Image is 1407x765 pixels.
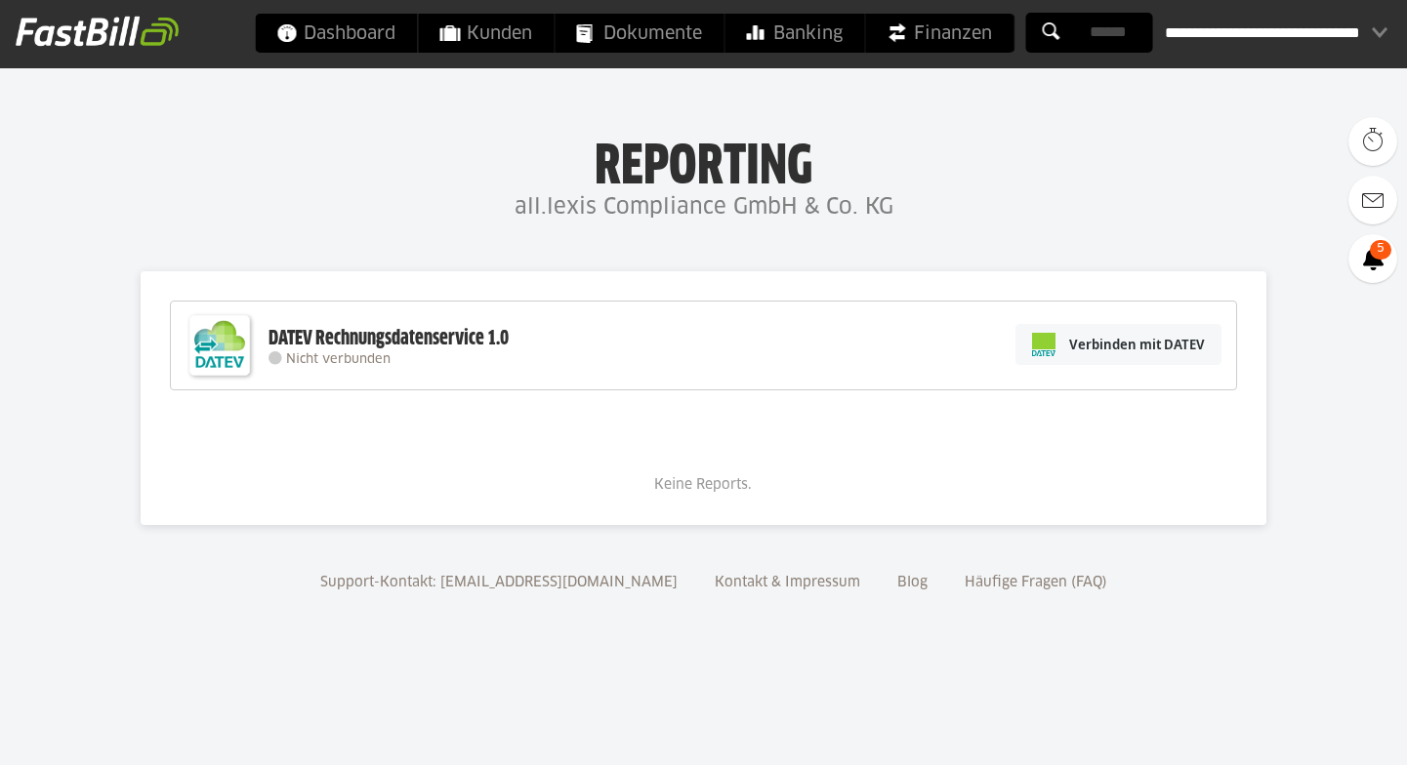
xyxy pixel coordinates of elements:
a: Dokumente [555,14,724,53]
a: Dashboard [255,14,417,53]
a: Kontakt & Impressum [708,576,867,589]
span: Dashboard [276,14,395,53]
a: Blog [890,576,934,589]
a: Finanzen [865,14,1014,53]
span: Banking [746,14,843,53]
span: Keine Reports. [654,478,752,492]
a: 5 [1348,234,1397,283]
a: Kunden [418,14,554,53]
a: Banking [724,14,864,53]
span: Kunden [439,14,532,53]
iframe: Öffnet ein Widget, in dem Sie weitere Informationen finden [1255,706,1387,755]
a: Verbinden mit DATEV [1015,324,1221,365]
img: DATEV-Datenservice Logo [181,306,259,384]
span: Dokumente [576,14,702,53]
a: Häufige Fragen (FAQ) [958,576,1114,589]
a: Support-Kontakt: [EMAIL_ADDRESS][DOMAIN_NAME] [313,576,684,589]
div: DATEV Rechnungsdatenservice 1.0 [269,326,509,351]
img: fastbill_logo_white.png [16,16,179,47]
h1: Reporting [195,138,1212,188]
span: Finanzen [887,14,992,53]
span: Verbinden mit DATEV [1069,335,1205,354]
span: Nicht verbunden [286,353,391,366]
img: pi-datev-logo-farbig-24.svg [1032,333,1055,356]
span: 5 [1370,240,1391,260]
